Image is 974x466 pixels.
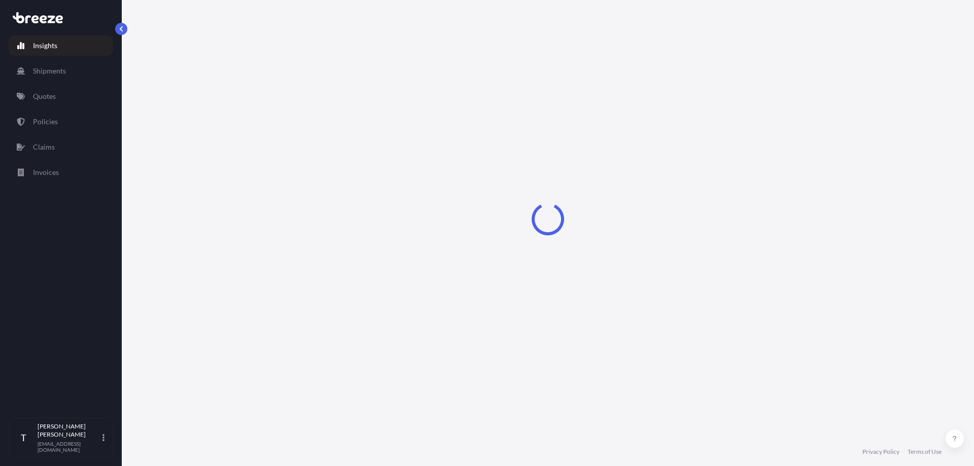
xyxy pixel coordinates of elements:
a: Terms of Use [908,448,942,456]
a: Quotes [9,86,113,106]
a: Claims [9,137,113,157]
p: [EMAIL_ADDRESS][DOMAIN_NAME] [38,441,100,453]
a: Shipments [9,61,113,81]
a: Insights [9,35,113,56]
p: Policies [33,117,58,127]
p: Quotes [33,91,56,101]
p: Insights [33,41,57,51]
p: [PERSON_NAME] [PERSON_NAME] [38,422,100,439]
p: Invoices [33,167,59,177]
a: Privacy Policy [862,448,899,456]
a: Policies [9,112,113,132]
span: T [21,433,26,443]
a: Invoices [9,162,113,183]
p: Claims [33,142,55,152]
p: Shipments [33,66,66,76]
